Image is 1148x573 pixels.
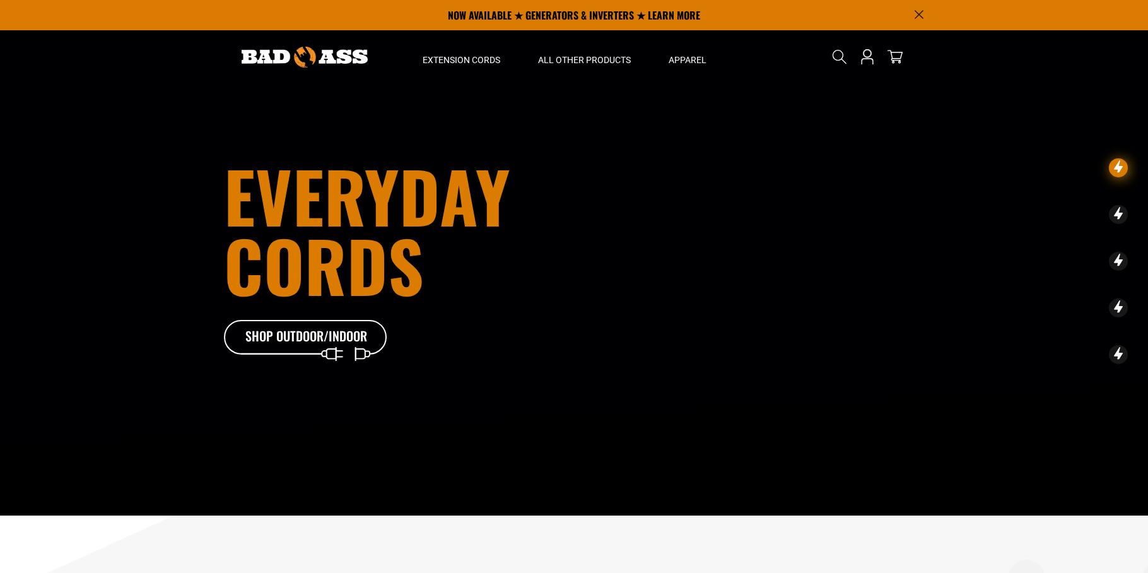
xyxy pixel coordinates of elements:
span: All Other Products [538,54,631,66]
img: Bad Ass Extension Cords [242,47,368,68]
summary: All Other Products [519,30,650,83]
span: Apparel [669,54,706,66]
h1: Everyday cords [224,161,644,300]
summary: Extension Cords [404,30,519,83]
summary: Apparel [650,30,725,83]
a: Shop Outdoor/Indoor [224,320,388,355]
summary: Search [829,47,850,67]
span: Extension Cords [423,54,500,66]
